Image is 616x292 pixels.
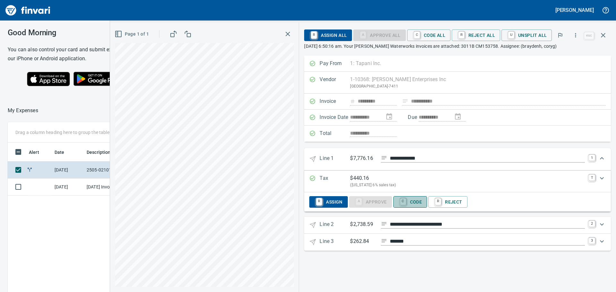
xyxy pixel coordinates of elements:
[304,192,611,212] div: Expand
[428,196,467,208] button: RReject
[350,238,376,246] p: $262.84
[8,107,38,114] p: My Expenses
[27,72,70,86] img: Download on the App Store
[589,221,595,227] a: 2
[393,196,427,208] button: CCode
[309,30,347,41] span: Assign All
[584,32,594,39] a: esc
[433,196,462,207] span: Reject
[113,28,151,40] button: Page 1 of 1
[353,32,406,38] div: Coding Required
[87,148,111,156] span: Description
[311,31,317,38] a: R
[501,29,552,41] button: UUnsplit All
[70,68,125,89] img: Get it on Google Play
[15,129,109,136] p: Drag a column heading here to group the table
[8,28,144,37] h3: Good Morning
[304,148,611,170] div: Expand
[304,171,611,192] div: Expand
[350,182,585,188] p: ([US_STATE] 6% sales tax)
[555,7,594,13] h5: [PERSON_NAME]
[589,174,595,181] a: T
[398,196,422,207] span: Code
[26,168,33,172] span: Split transaction
[508,31,514,38] a: U
[589,238,595,244] a: 3
[407,29,450,41] button: CCode All
[350,221,376,229] p: $2,738.59
[29,148,47,156] span: Alert
[553,28,567,42] button: Flag
[320,154,350,164] p: Line 1
[55,148,64,156] span: Date
[8,107,38,114] nav: breadcrumb
[452,29,500,41] button: RReject All
[569,28,583,42] button: More
[4,3,52,18] img: Finvari
[304,43,611,49] p: [DATE] 6:50:16 am. Your [PERSON_NAME] Waterworks invoices are attached: 3011B CM153758. Assignee:...
[52,179,84,196] td: [DATE]
[116,30,149,38] span: Page 1 of 1
[316,198,322,205] a: R
[84,162,142,179] td: 2505-021010
[457,30,495,41] span: Reject All
[349,199,392,204] div: Coding Required
[304,29,352,41] button: RAssign All
[320,174,350,188] p: Tax
[320,221,350,230] p: Line 2
[554,5,595,15] button: [PERSON_NAME]
[320,238,350,247] p: Line 3
[309,196,347,208] button: RAssign
[8,45,144,63] h6: You can also control your card and submit expenses from our iPhone or Android application.
[400,198,406,205] a: C
[435,198,441,205] a: R
[304,234,611,251] div: Expand
[589,154,595,161] a: 1
[304,217,611,234] div: Expand
[84,179,142,196] td: [DATE] Invoice 401445699 from Xylem Dewatering Solutions Inc (1-11136)
[29,148,39,156] span: Alert
[583,28,611,43] span: Close invoice
[350,174,369,182] p: $ 440.16
[414,31,420,38] a: C
[412,30,445,41] span: Code All
[507,30,547,41] span: Unsplit All
[458,31,465,38] a: R
[52,162,84,179] td: [DATE]
[55,148,73,156] span: Date
[314,196,342,207] span: Assign
[87,148,119,156] span: Description
[350,154,376,163] p: $7,776.16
